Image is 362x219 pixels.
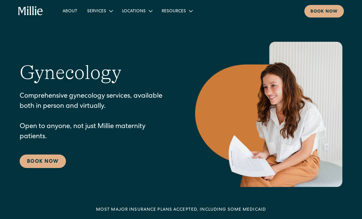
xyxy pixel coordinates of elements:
a: Book Now [20,154,66,168]
div: MOST MAJOR INSURANCE PLANS ACCEPTED, INCLUDING some MEDICAID [96,207,266,213]
div: Locations [122,8,146,15]
div: Book now [310,9,338,15]
a: Book now [304,5,344,18]
h1: Gynecology [20,61,121,84]
div: Services [82,6,117,16]
a: About [58,6,82,16]
div: Services [87,8,106,15]
div: Resources [157,6,197,16]
img: Smiling woman holding documents during a consultation, reflecting supportive guidance in maternit... [195,42,342,187]
div: Resources [162,8,186,15]
p: Comprehensive gynecology services, available both in person and virtually. Open to anyone, not ju... [20,92,171,142]
div: Locations [117,6,157,16]
a: home [18,6,43,16]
